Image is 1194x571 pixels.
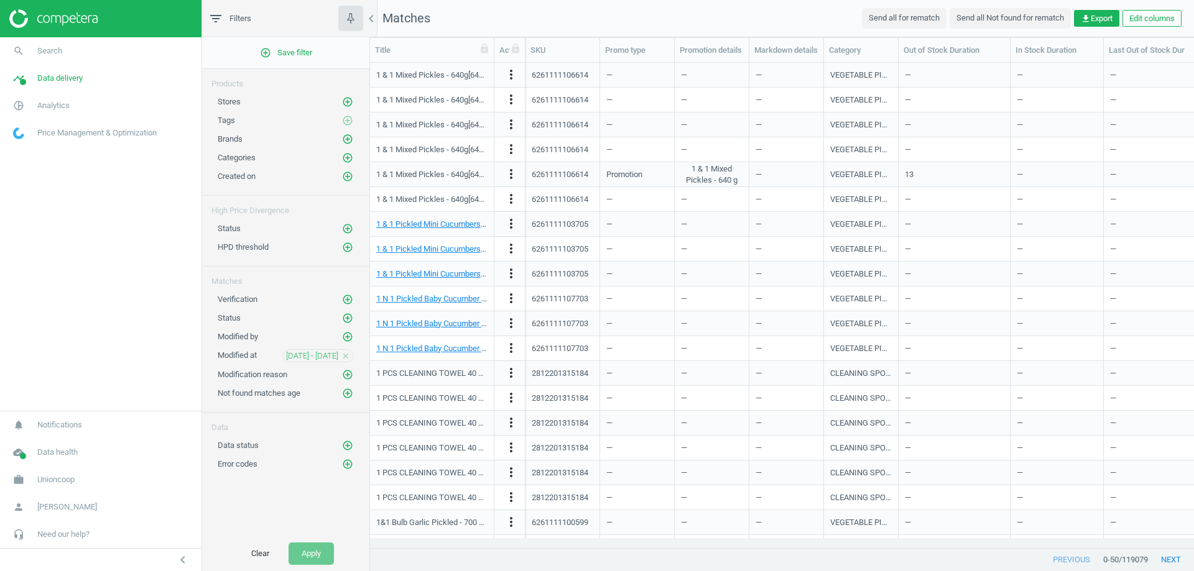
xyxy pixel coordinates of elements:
div: — [756,263,817,285]
i: more_vert [504,117,519,132]
span: Data health [37,447,78,458]
div: 6261111103705 [532,244,588,255]
span: Modified at [218,350,257,360]
div: — [681,64,743,86]
span: Modification reason [218,370,287,379]
div: — [681,437,743,459]
i: add_circle_outline [342,96,353,107]
button: more_vert [504,415,519,431]
button: more_vert [504,465,519,481]
div: — [1017,238,1097,260]
div: — [756,163,817,185]
button: add_circle_outline [341,439,354,452]
button: add_circle_outline [341,331,354,343]
button: more_vert [504,365,519,381]
span: Unioncoop [37,474,75,485]
button: more_vert [504,291,519,307]
img: wGWNvw8QSZomAAAAABJRU5ErkJggg== [13,127,24,139]
div: — [756,238,817,260]
button: more_vert [504,191,519,208]
button: more_vert [504,440,519,456]
div: VEGETABLE PICKLES [830,318,892,329]
div: — [756,362,817,384]
div: CLEANING SPONGE - SPONGE CLOTH [830,418,892,429]
div: — [905,238,1004,260]
div: 6261111107703 [532,293,588,304]
button: add_circle_outline [341,222,354,235]
div: Data [202,413,369,433]
div: — [1017,64,1097,86]
i: more_vert [504,92,519,107]
div: grid [370,63,1194,538]
i: add_circle_outline [342,369,353,380]
div: 2812201315184 [532,467,588,478]
div: CLEANING SPONGE - SPONGE CLOTH [830,492,892,503]
i: chevron_left [364,11,379,26]
button: more_vert [504,340,519,357]
div: — [606,139,668,160]
span: Verification [218,295,257,304]
i: add_circle_outline [260,47,271,58]
span: Notifications [37,419,82,431]
div: — [905,412,1004,434]
button: more_vert [504,316,519,332]
i: add_circle_outline [342,440,353,451]
div: In Stock Duration [1016,45,1098,56]
div: — [905,337,1004,359]
button: Send all for rematch [862,8,946,28]
i: cloud_done [7,441,30,464]
button: add_circle_outline [341,368,354,381]
a: 1 N 1 Pickled Baby Cucumber - 660g[660g] [376,319,524,328]
div: — [681,462,743,483]
div: 6261111106614 [532,144,588,155]
i: more_vert [504,365,519,380]
div: VEGETABLE PICKLES [830,343,892,354]
div: 2812201315184 [532,393,588,404]
div: — [905,114,1004,135]
span: Analytics [37,100,70,111]
button: add_circle_outline [341,96,354,108]
button: more_vert [504,266,519,282]
div: High Price Divergence [202,196,369,216]
a: 1 & 1 Pickled Mini Cucumbers - 660g[660g] [376,269,525,278]
div: — [606,362,668,384]
div: VEGETABLE PICKLES [830,70,892,81]
button: add_circle_outline [341,133,354,145]
div: — [606,412,668,434]
div: — [1017,387,1097,409]
div: — [606,238,668,260]
i: more_vert [504,266,519,281]
div: — [681,114,743,135]
i: more_vert [504,340,519,355]
div: — [756,486,817,508]
div: — [905,288,1004,309]
i: filter_list [208,11,223,26]
i: more_vert [504,167,519,181]
div: — [905,188,1004,210]
div: 1 PCS CLEANING TOWEL 40 X 60CM[1X1] [376,442,488,454]
div: — [606,486,668,508]
div: — [756,213,817,235]
i: add_circle_outline [342,242,353,253]
div: — [756,462,817,483]
span: Stores [218,97,241,106]
div: CLEANING SPONGE - SPONGE CLOTH [830,442,892,454]
i: more_vert [504,490,519,505]
div: — [905,139,1004,160]
i: add_circle_outline [342,134,353,145]
div: VEGETABLE PICKLES [830,94,892,106]
button: more_vert [504,241,519,257]
button: more_vert [504,490,519,506]
div: 1 & 1 Mixed Pickles - 640g[640g] [376,70,488,81]
div: Promotion [606,163,668,185]
div: VEGETABLE PICKLES [830,293,892,304]
div: 1 PCS CLEANING TOWEL 40 X 60CM[1X1] [376,393,488,404]
div: VEGETABLE PICKLES [830,268,892,280]
div: — [756,412,817,434]
div: — [1017,114,1097,135]
i: add_circle_outline [342,313,353,324]
span: Matches [382,11,430,25]
button: more_vert [504,167,519,183]
div: — [756,89,817,111]
i: more_vert [504,316,519,331]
